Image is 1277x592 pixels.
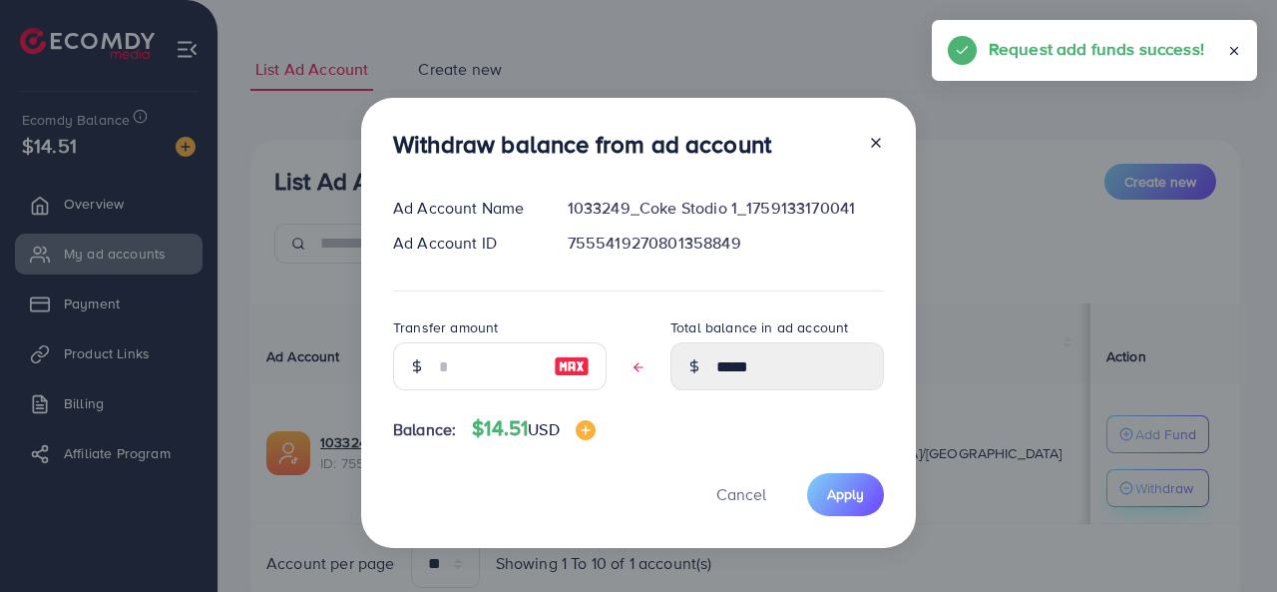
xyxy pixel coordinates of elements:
iframe: Chat [1192,502,1262,577]
div: Ad Account Name [377,197,552,220]
span: USD [528,418,559,440]
button: Cancel [691,473,791,516]
div: 1033249_Coke Stodio 1_1759133170041 [552,197,900,220]
h5: Request add funds success! [989,36,1204,62]
span: Balance: [393,418,456,441]
div: 7555419270801358849 [552,232,900,255]
div: Ad Account ID [377,232,552,255]
h3: Withdraw balance from ad account [393,130,771,159]
img: image [554,354,590,378]
h4: $14.51 [472,416,595,441]
button: Apply [807,473,884,516]
label: Total balance in ad account [670,317,848,337]
span: Cancel [716,483,766,505]
span: Apply [827,484,864,504]
label: Transfer amount [393,317,498,337]
img: image [576,420,596,440]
